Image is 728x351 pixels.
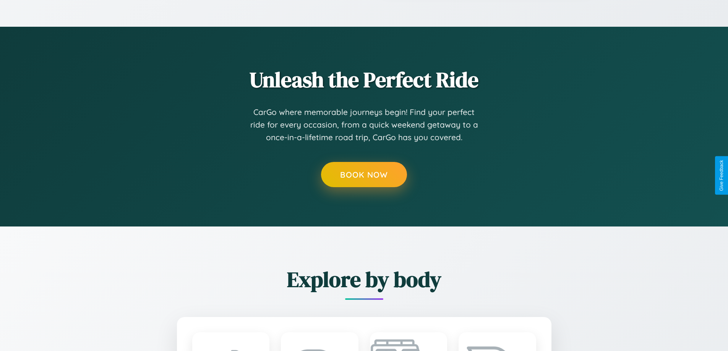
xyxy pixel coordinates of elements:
h2: Explore by body [135,265,593,294]
p: CarGo where memorable journeys begin! Find your perfect ride for every occasion, from a quick wee... [250,106,479,144]
div: Give Feedback [719,160,724,191]
h2: Unleash the Perfect Ride [135,65,593,94]
button: Book Now [321,162,407,187]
